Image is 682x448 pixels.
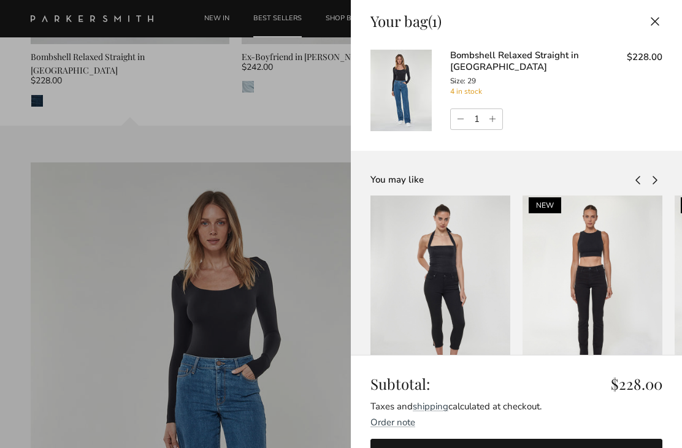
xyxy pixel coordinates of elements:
div: Subtotal: [370,375,662,393]
a: Bombshell Relaxed Straight in [GEOGRAPHIC_DATA] [450,49,579,74]
span: $228.00 [611,375,662,393]
div: 4 in stock [450,86,608,97]
span: $228.00 [627,51,662,63]
a: Decrease quantity [451,109,467,130]
a: Increase quantity [486,109,502,130]
span: 29 [467,76,476,86]
span: Size: [450,76,466,86]
span: (1) [428,11,442,31]
div: Your bag [370,12,442,30]
input: Quantity [467,110,486,129]
a: shipping [413,400,448,412]
div: You may like [370,173,630,186]
toggle-target: Order note [370,416,415,428]
div: Taxes and calculated at checkout. [370,399,662,414]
